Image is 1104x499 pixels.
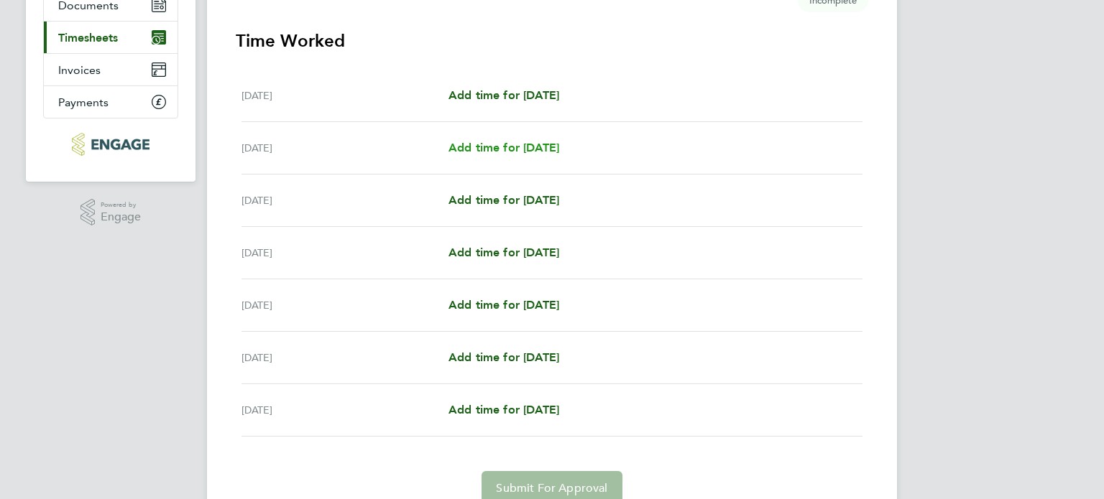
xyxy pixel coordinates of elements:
span: Add time for [DATE] [448,298,559,312]
span: Add time for [DATE] [448,403,559,416]
span: Powered by [101,199,141,211]
div: [DATE] [241,87,448,104]
div: [DATE] [241,244,448,261]
span: Add time for [DATE] [448,350,559,364]
a: Add time for [DATE] [448,349,559,366]
a: Add time for [DATE] [448,87,559,104]
span: Timesheets [58,31,118,45]
a: Add time for [DATE] [448,192,559,209]
a: Payments [44,86,178,118]
img: carbonrecruitment-logo-retina.png [72,133,149,156]
a: Add time for [DATE] [448,297,559,314]
a: Invoices [44,54,178,85]
a: Timesheets [44,22,178,53]
a: Add time for [DATE] [448,401,559,419]
div: [DATE] [241,401,448,419]
span: Payments [58,95,109,109]
span: Add time for [DATE] [448,193,559,207]
span: Invoices [58,63,101,77]
a: Powered byEngage [80,199,142,226]
div: [DATE] [241,192,448,209]
a: Add time for [DATE] [448,139,559,157]
span: Add time for [DATE] [448,141,559,154]
div: [DATE] [241,349,448,366]
span: Add time for [DATE] [448,246,559,259]
a: Go to home page [43,133,178,156]
span: Add time for [DATE] [448,88,559,102]
a: Add time for [DATE] [448,244,559,261]
div: [DATE] [241,139,448,157]
h3: Time Worked [236,29,868,52]
span: Engage [101,211,141,223]
div: [DATE] [241,297,448,314]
